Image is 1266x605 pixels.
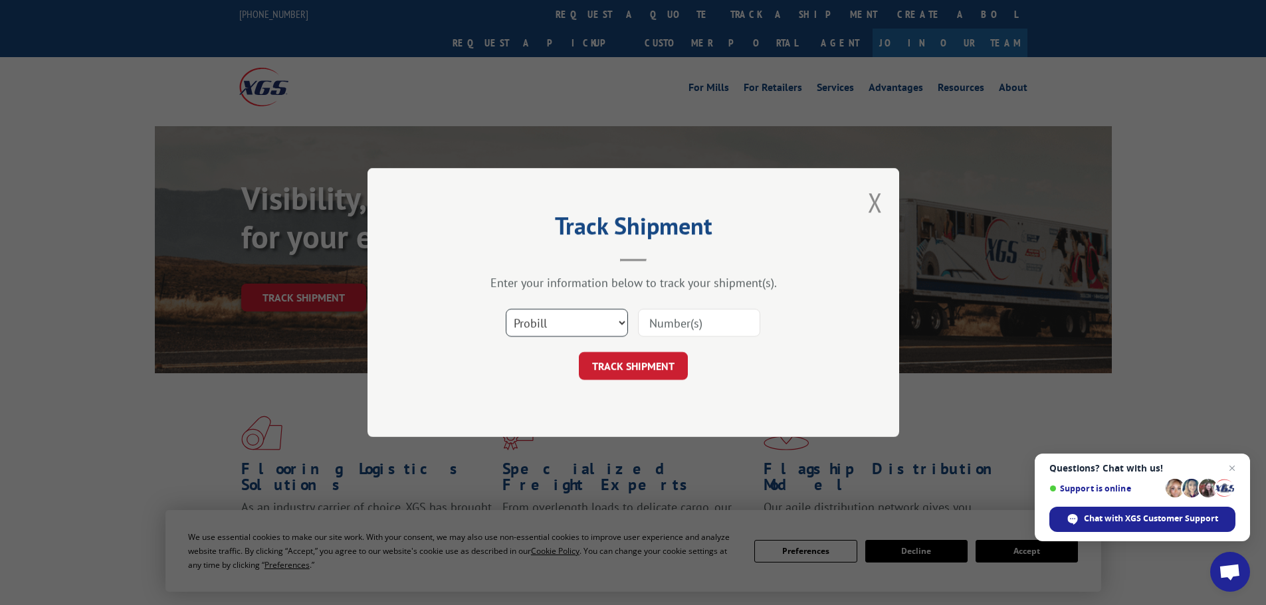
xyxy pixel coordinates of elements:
[868,185,883,220] button: Close modal
[1049,483,1161,493] span: Support is online
[1049,507,1235,532] div: Chat with XGS Customer Support
[638,309,760,337] input: Number(s)
[434,216,833,242] h2: Track Shipment
[579,352,688,380] button: TRACK SHIPMENT
[1210,552,1250,592] div: Open chat
[1049,463,1235,474] span: Questions? Chat with us!
[1084,513,1218,525] span: Chat with XGS Customer Support
[434,275,833,290] div: Enter your information below to track your shipment(s).
[1224,460,1240,476] span: Close chat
